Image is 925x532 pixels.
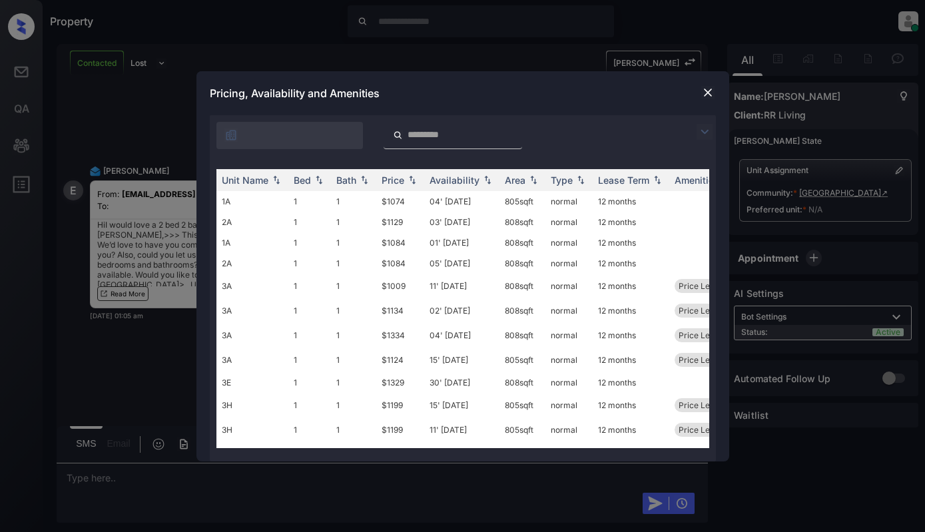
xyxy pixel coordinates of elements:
[376,323,424,348] td: $1334
[424,298,499,323] td: 02' [DATE]
[196,71,729,115] div: Pricing, Availability and Amenities
[545,253,593,274] td: normal
[376,212,424,232] td: $1129
[331,191,376,212] td: 1
[424,274,499,298] td: 11' [DATE]
[224,129,238,142] img: icon-zuma
[424,323,499,348] td: 04' [DATE]
[551,174,573,186] div: Type
[424,442,499,463] td: 27' [DATE]
[545,372,593,393] td: normal
[288,348,331,372] td: 1
[593,372,669,393] td: 12 months
[288,323,331,348] td: 1
[376,442,424,463] td: $1375
[288,417,331,442] td: 1
[593,191,669,212] td: 12 months
[358,175,371,184] img: sorting
[499,442,545,463] td: 958 sqft
[574,175,587,184] img: sorting
[288,212,331,232] td: 1
[424,348,499,372] td: 15' [DATE]
[505,174,525,186] div: Area
[376,393,424,417] td: $1199
[288,232,331,253] td: 1
[499,417,545,442] td: 805 sqft
[331,298,376,323] td: 1
[216,191,288,212] td: 1A
[499,232,545,253] td: 808 sqft
[675,174,719,186] div: Amenities
[294,174,311,186] div: Bed
[424,372,499,393] td: 30' [DATE]
[288,298,331,323] td: 1
[331,442,376,463] td: 1
[593,323,669,348] td: 12 months
[331,372,376,393] td: 1
[331,274,376,298] td: 1
[216,348,288,372] td: 3A
[527,175,540,184] img: sorting
[382,174,404,186] div: Price
[545,298,593,323] td: normal
[424,191,499,212] td: 04' [DATE]
[593,442,669,463] td: 12 months
[697,124,713,140] img: icon-zuma
[424,212,499,232] td: 03' [DATE]
[545,274,593,298] td: normal
[216,298,288,323] td: 3A
[593,253,669,274] td: 12 months
[216,417,288,442] td: 3H
[288,393,331,417] td: 1
[499,372,545,393] td: 808 sqft
[331,417,376,442] td: 1
[312,175,326,184] img: sorting
[216,212,288,232] td: 2A
[376,348,424,372] td: $1124
[593,274,669,298] td: 12 months
[593,212,669,232] td: 12 months
[545,393,593,417] td: normal
[270,175,283,184] img: sorting
[679,400,727,410] span: Price Leader
[393,129,403,141] img: icon-zuma
[376,253,424,274] td: $1084
[288,253,331,274] td: 1
[679,355,727,365] span: Price Leader
[216,253,288,274] td: 2A
[216,274,288,298] td: 3A
[593,393,669,417] td: 12 months
[376,417,424,442] td: $1199
[376,298,424,323] td: $1134
[499,253,545,274] td: 808 sqft
[331,212,376,232] td: 1
[331,348,376,372] td: 1
[216,232,288,253] td: 1A
[499,274,545,298] td: 808 sqft
[222,174,268,186] div: Unit Name
[679,306,727,316] span: Price Leader
[376,372,424,393] td: $1329
[593,232,669,253] td: 12 months
[288,191,331,212] td: 1
[216,393,288,417] td: 3H
[376,274,424,298] td: $1009
[331,232,376,253] td: 1
[545,323,593,348] td: normal
[545,442,593,463] td: normal
[424,253,499,274] td: 05' [DATE]
[593,298,669,323] td: 12 months
[288,274,331,298] td: 1
[499,323,545,348] td: 808 sqft
[331,393,376,417] td: 1
[376,232,424,253] td: $1084
[499,298,545,323] td: 808 sqft
[376,191,424,212] td: $1074
[216,323,288,348] td: 3A
[651,175,664,184] img: sorting
[288,372,331,393] td: 1
[216,372,288,393] td: 3E
[424,232,499,253] td: 01' [DATE]
[331,323,376,348] td: 1
[424,393,499,417] td: 15' [DATE]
